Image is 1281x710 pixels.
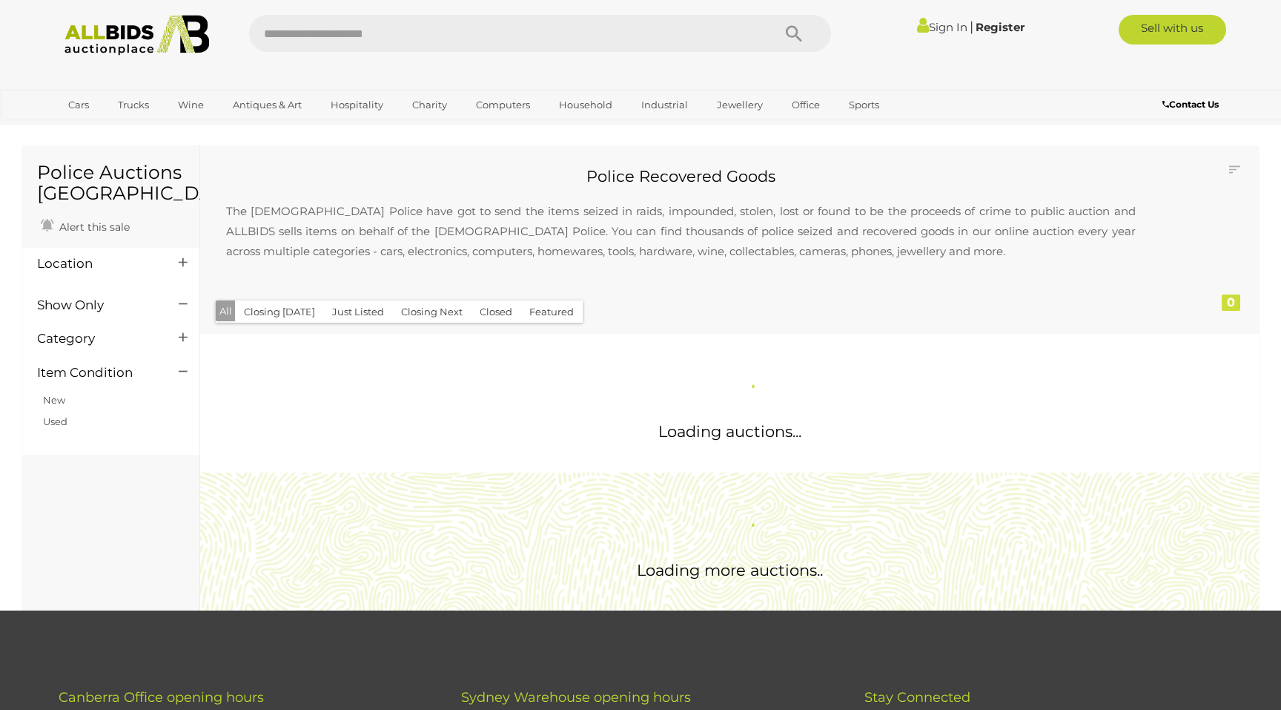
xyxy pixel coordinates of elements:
[864,689,970,706] span: Stay Connected
[632,93,698,117] a: Industrial
[211,186,1151,276] p: The [DEMOGRAPHIC_DATA] Police have got to send the items seized in raids, impounded, stolen, lost...
[549,93,622,117] a: Household
[108,93,159,117] a: Trucks
[471,300,521,323] button: Closed
[223,93,311,117] a: Antiques & Art
[757,15,831,52] button: Search
[323,300,393,323] button: Just Listed
[43,415,67,427] a: Used
[1162,96,1222,113] a: Contact Us
[782,93,830,117] a: Office
[43,394,65,406] a: New
[59,689,264,706] span: Canberra Office opening hours
[461,689,691,706] span: Sydney Warehouse opening hours
[37,332,156,346] h4: Category
[37,366,156,380] h4: Item Condition
[37,257,156,271] h4: Location
[59,117,183,142] a: [GEOGRAPHIC_DATA]
[637,561,823,579] span: Loading more auctions..
[976,20,1025,34] a: Register
[235,300,324,323] button: Closing [DATE]
[520,300,583,323] button: Featured
[37,214,133,237] a: Alert this sale
[211,168,1151,185] h2: Police Recovered Goods
[37,298,156,312] h4: Show Only
[970,19,973,35] span: |
[658,422,801,441] span: Loading auctions...
[1119,15,1226,45] a: Sell with us
[707,93,772,117] a: Jewellery
[168,93,213,117] a: Wine
[392,300,471,323] button: Closing Next
[1162,99,1219,110] b: Contact Us
[1222,295,1240,311] div: 0
[466,93,540,117] a: Computers
[37,162,185,203] h1: Police Auctions [GEOGRAPHIC_DATA]
[839,93,889,117] a: Sports
[403,93,457,117] a: Charity
[321,93,393,117] a: Hospitality
[56,220,130,234] span: Alert this sale
[216,300,236,322] button: All
[56,15,217,56] img: Allbids.com.au
[917,20,967,34] a: Sign In
[59,93,99,117] a: Cars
